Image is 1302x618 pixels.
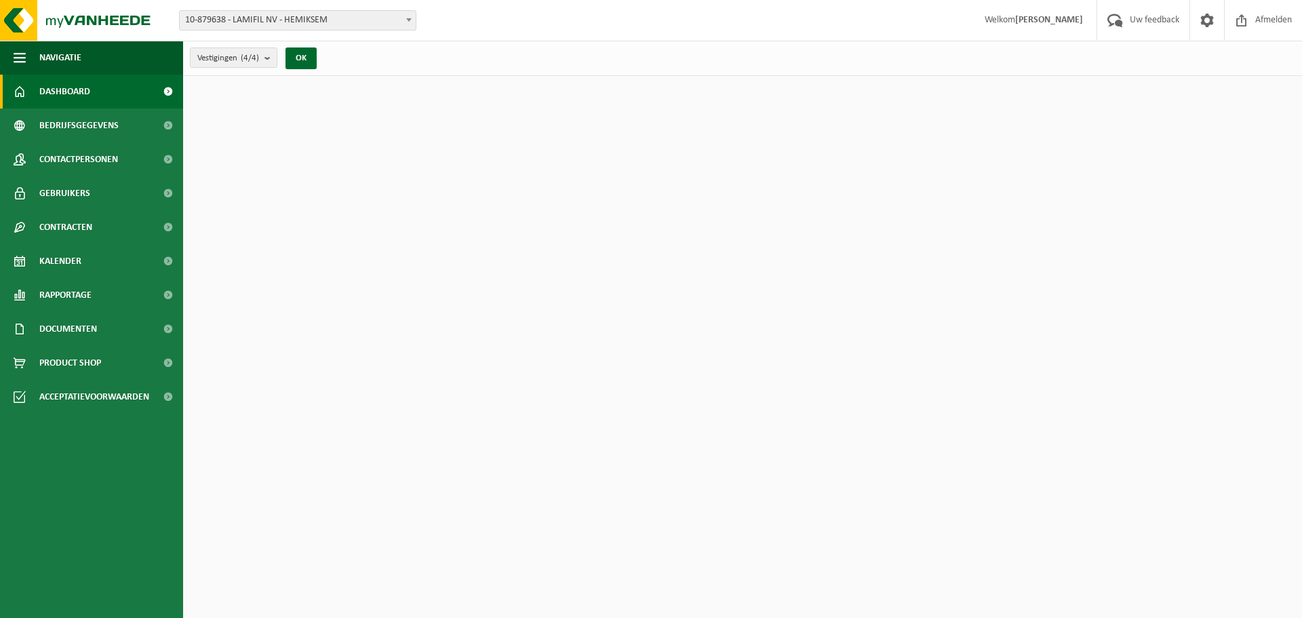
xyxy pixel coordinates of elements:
[241,54,259,62] count: (4/4)
[1015,15,1083,25] strong: [PERSON_NAME]
[179,10,416,31] span: 10-879638 - LAMIFIL NV - HEMIKSEM
[197,48,259,69] span: Vestigingen
[39,41,81,75] span: Navigatie
[39,210,92,244] span: Contracten
[39,244,81,278] span: Kalender
[285,47,317,69] button: OK
[39,346,101,380] span: Product Shop
[39,380,149,414] span: Acceptatievoorwaarden
[39,109,119,142] span: Bedrijfsgegevens
[39,75,90,109] span: Dashboard
[180,11,416,30] span: 10-879638 - LAMIFIL NV - HEMIKSEM
[39,278,92,312] span: Rapportage
[39,176,90,210] span: Gebruikers
[190,47,277,68] button: Vestigingen(4/4)
[39,312,97,346] span: Documenten
[39,142,118,176] span: Contactpersonen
